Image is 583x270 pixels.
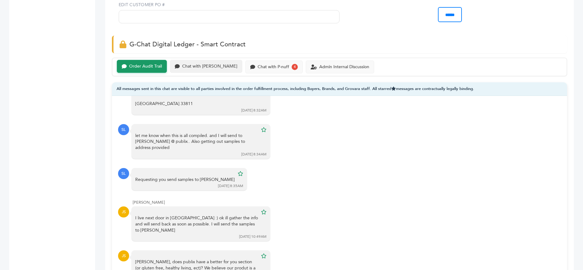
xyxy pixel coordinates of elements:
[118,250,129,261] div: JS
[292,64,298,70] div: 4
[319,65,369,70] div: Admin Internal Discussion
[129,40,246,49] span: G-Chat Digital Ledger - Smart Contract
[241,108,267,113] div: [DATE] 8:32AM
[182,64,237,69] div: Chat with [PERSON_NAME]
[239,234,267,239] div: [DATE] 10:49AM
[135,215,258,233] div: I live next door in [GEOGRAPHIC_DATA] :) ok ill gather the info and will send back as soon as pos...
[112,82,567,96] div: All messages sent in this chat are visible to all parties involved in the order fulfillment proce...
[135,133,258,151] div: let me know when this is all compiled. and I will send to [PERSON_NAME] @ publix.. Also getting o...
[118,168,129,179] div: SL
[218,183,243,189] div: [DATE] 8:35AM
[119,2,339,8] label: EDIT CUSTOMER PO #
[133,200,561,205] div: [PERSON_NAME]
[258,65,289,70] div: Chat with P-nuff
[118,206,129,217] div: JS
[241,152,267,157] div: [DATE] 8:34AM
[118,124,129,135] div: SL
[135,177,235,183] div: Requesting you send samples to [PERSON_NAME]
[129,64,162,69] div: Order Audit Trail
